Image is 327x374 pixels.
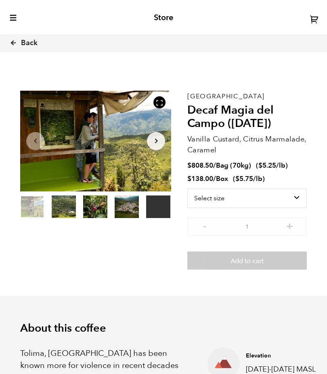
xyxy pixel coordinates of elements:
span: ( ) [256,161,288,170]
button: Add to cart [187,251,307,270]
bdi: 5.75 [235,174,253,183]
bdi: 5.25 [258,161,276,170]
span: $ [187,174,191,183]
h2: Decaf Magia del Campo ([DATE]) [187,104,307,131]
span: / [213,161,216,170]
span: / [213,174,216,183]
bdi: 138.00 [187,174,213,183]
span: $ [187,161,191,170]
span: $ [258,161,262,170]
span: Bag (70kg) [216,161,251,170]
p: Vanilla Custard, Citrus Marmalade, Caramel [187,134,307,156]
h4: Elevation [246,352,323,360]
button: - [199,222,210,230]
span: ( ) [233,174,265,183]
span: /lb [253,174,262,183]
bdi: 808.50 [187,161,213,170]
h2: About this coffee [20,322,307,335]
button: + [285,222,295,230]
span: $ [235,174,239,183]
span: Box [216,174,228,183]
span: Back [21,38,38,48]
video: Your browser does not support the video tag. [146,195,170,218]
button: toggle-mobile-menu [8,14,17,22]
span: /lb [276,161,285,170]
h2: Store [154,13,173,23]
